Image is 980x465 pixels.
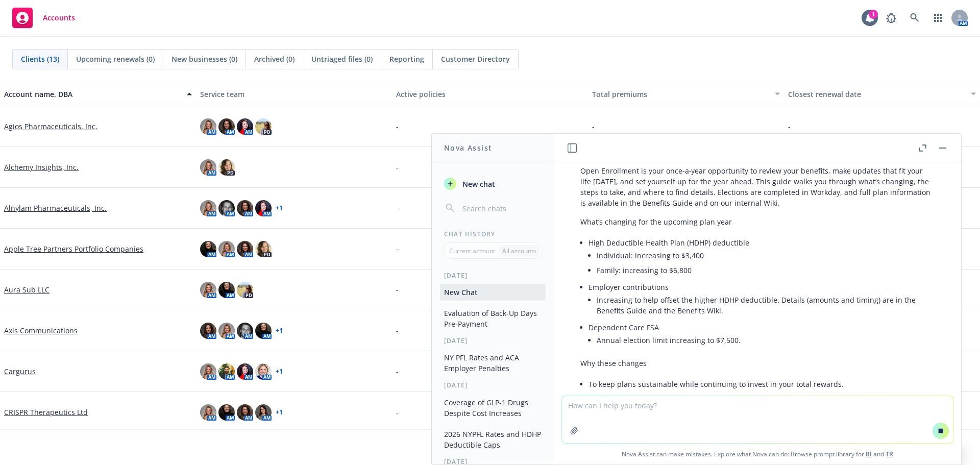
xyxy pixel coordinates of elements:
li: Family: increasing to $6,800 [597,263,935,278]
button: NY PFL Rates and ACA Employer Penalties [440,349,546,377]
span: - [396,407,399,418]
img: photo [218,404,235,421]
img: photo [237,241,253,257]
img: photo [218,159,235,176]
a: Axis Communications [4,325,78,336]
img: photo [218,118,235,135]
a: Accounts [8,4,79,32]
span: New chat [460,179,495,189]
img: photo [255,404,272,421]
div: Account name, DBA [4,89,181,100]
div: Active policies [396,89,584,100]
div: [DATE] [432,336,554,345]
p: Why these changes [580,358,935,369]
img: photo [218,363,235,380]
img: photo [218,241,235,257]
div: [DATE] [432,271,554,280]
a: + 1 [276,328,283,334]
a: BI [866,450,872,458]
span: - [396,366,399,377]
a: Apple Tree Partners Portfolio Companies [4,243,143,254]
li: To help you manage out‑of‑pocket costs even as market medical costs rise (through higher employer... [589,391,935,417]
span: Customer Directory [441,54,510,64]
img: photo [200,159,216,176]
button: Active policies [392,82,588,106]
button: Total premiums [588,82,784,106]
span: - [396,121,399,132]
button: New Chat [440,284,546,301]
img: photo [218,282,235,298]
a: Cargurus [4,366,36,377]
p: Open Enrollment is your once‑a‑year opportunity to review your benefits, make updates that fit yo... [580,165,935,208]
a: Alnylam Pharmaceuticals, Inc. [4,203,107,213]
span: - [396,203,399,213]
li: Annual election limit increasing to $7,500. [597,333,935,348]
li: High Deductible Health Plan (HDHP) deductible [589,235,935,280]
li: To keep plans sustainable while continuing to invest in your total rewards. [589,377,935,391]
img: photo [255,241,272,257]
a: Agios Pharmaceuticals, Inc. [4,121,97,132]
a: Alchemy Insights, Inc. [4,162,79,173]
img: photo [200,282,216,298]
img: photo [200,323,216,339]
span: - [396,243,399,254]
a: + 1 [276,409,283,415]
span: - [396,284,399,295]
button: 2026 NYPFL Rates and HDHP Deductible Caps [440,426,546,453]
button: Service team [196,82,392,106]
img: photo [200,404,216,421]
img: photo [200,241,216,257]
a: CRISPR Therapeutics Ltd [4,407,88,418]
div: 1 [869,10,878,19]
img: photo [218,323,235,339]
button: Coverage of GLP-1 Drugs Despite Cost Increases [440,394,546,422]
img: photo [255,363,272,380]
img: photo [218,200,235,216]
div: Total premiums [592,89,769,100]
img: photo [237,118,253,135]
a: Aura Sub LLC [4,284,50,295]
p: What’s changing for the upcoming plan year [580,216,935,227]
a: + 1 [276,369,283,375]
span: Upcoming renewals (0) [76,54,155,64]
div: Closest renewal date [788,89,965,100]
img: photo [255,118,272,135]
li: Individual: increasing to $3,400 [597,248,935,263]
p: Current account [449,247,495,255]
a: + 1 [276,205,283,211]
img: photo [255,200,272,216]
img: photo [237,404,253,421]
li: Dependent Care FSA [589,320,935,350]
button: New chat [440,175,546,193]
button: Evaluation of Back-Up Days Pre-Payment [440,305,546,332]
div: [DATE] [432,381,554,389]
input: Search chats [460,201,542,215]
span: - [592,121,595,132]
span: Archived (0) [254,54,295,64]
span: Untriaged files (0) [311,54,373,64]
li: Employer contributions [589,280,935,320]
span: - [396,162,399,173]
span: - [396,325,399,336]
span: - [788,121,791,132]
img: photo [200,200,216,216]
p: All accounts [502,247,536,255]
h1: Nova Assist [444,142,492,153]
img: photo [237,282,253,298]
button: Closest renewal date [784,82,980,106]
img: photo [237,323,253,339]
a: TR [886,450,893,458]
li: Increasing to help offset the higher HDHP deductible. Details (amounts and timing) are in the Ben... [597,292,935,318]
img: photo [237,200,253,216]
div: Chat History [432,230,554,238]
div: Service team [200,89,388,100]
a: Search [904,8,925,28]
span: Nova Assist can make mistakes. Explore what Nova can do: Browse prompt library for and [558,444,957,464]
span: Reporting [389,54,424,64]
span: Accounts [43,14,75,22]
img: photo [200,118,216,135]
span: Clients (13) [21,54,59,64]
img: photo [237,363,253,380]
a: Switch app [928,8,948,28]
span: New businesses (0) [171,54,237,64]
